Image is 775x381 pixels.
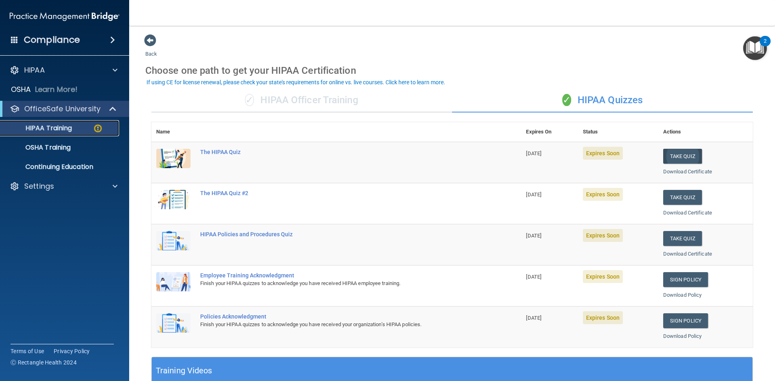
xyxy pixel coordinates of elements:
[156,364,212,378] h5: Training Videos
[200,231,481,237] div: HIPAA Policies and Procedures Quiz
[145,59,759,82] div: Choose one path to get your HIPAA Certification
[54,347,90,355] a: Privacy Policy
[5,124,72,132] p: HIPAA Training
[5,163,115,171] p: Continuing Education
[147,79,445,85] div: If using CE for license renewal, please check your state's requirements for online vs. live cours...
[10,104,117,114] a: OfficeSafe University
[10,65,117,75] a: HIPAA
[200,149,481,155] div: The HIPAA Quiz
[11,85,31,94] p: OSHA
[24,104,101,114] p: OfficeSafe University
[10,181,117,191] a: Settings
[578,122,658,142] th: Status
[526,192,541,198] span: [DATE]
[145,41,157,57] a: Back
[663,149,702,164] button: Take Quiz
[583,147,623,160] span: Expires Soon
[10,347,44,355] a: Terms of Use
[583,270,623,283] span: Expires Soon
[151,88,452,112] div: HIPAA Officer Training
[24,181,54,191] p: Settings
[562,94,571,106] span: ✓
[663,251,712,257] a: Download Certificate
[521,122,578,142] th: Expires On
[764,41,767,52] div: 2
[35,85,78,94] p: Learn More!
[658,122,753,142] th: Actions
[663,231,702,246] button: Take Quiz
[10,8,119,25] img: PMB logo
[245,94,254,106] span: ✓
[663,272,708,287] a: Sign Policy
[743,36,767,60] button: Open Resource Center, 2 new notifications
[583,229,623,242] span: Expires Soon
[5,144,71,152] p: OSHA Training
[663,292,702,298] a: Download Policy
[526,274,541,280] span: [DATE]
[583,188,623,201] span: Expires Soon
[200,320,481,329] div: Finish your HIPAA quizzes to acknowledge you have received your organization’s HIPAA policies.
[583,311,623,324] span: Expires Soon
[635,324,765,356] iframe: Drift Widget Chat Controller
[10,358,77,366] span: Ⓒ Rectangle Health 2024
[526,315,541,321] span: [DATE]
[663,190,702,205] button: Take Quiz
[526,233,541,239] span: [DATE]
[24,65,45,75] p: HIPAA
[151,122,195,142] th: Name
[24,34,80,46] h4: Compliance
[200,190,481,196] div: The HIPAA Quiz #2
[93,123,103,133] img: warning-circle.0cc9ac19.png
[200,272,481,279] div: Employee Training Acknowledgment
[526,150,541,156] span: [DATE]
[663,313,708,328] a: Sign Policy
[145,78,446,86] button: If using CE for license renewal, please check your state's requirements for online vs. live cours...
[663,210,712,216] a: Download Certificate
[663,169,712,175] a: Download Certificate
[200,313,481,320] div: Policies Acknowledgment
[452,88,753,112] div: HIPAA Quizzes
[200,279,481,288] div: Finish your HIPAA quizzes to acknowledge you have received HIPAA employee training.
